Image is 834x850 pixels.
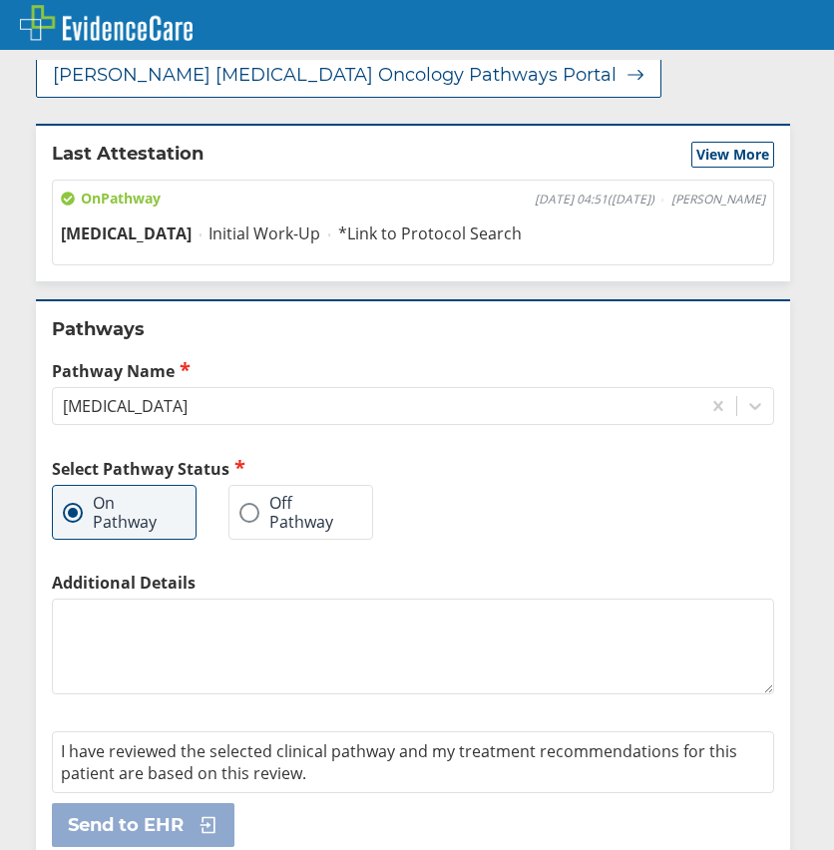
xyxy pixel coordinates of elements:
label: Off Pathway [239,494,342,531]
span: *Link to Protocol Search [338,222,522,244]
span: [MEDICAL_DATA] [61,222,192,244]
span: On Pathway [61,189,161,209]
span: [DATE] 04:51 ( [DATE] ) [535,192,654,208]
button: View More [691,142,774,168]
h2: Pathways [52,317,774,341]
img: EvidenceCare [20,5,193,41]
label: On Pathway [63,494,166,531]
span: [PERSON_NAME] [MEDICAL_DATA] Oncology Pathways Portal [53,63,617,87]
h2: Last Attestation [52,142,204,168]
span: Initial Work-Up [208,222,320,244]
button: [PERSON_NAME] [MEDICAL_DATA] Oncology Pathways Portal [36,52,661,98]
label: Additional Details [52,572,774,594]
div: [MEDICAL_DATA] [63,395,188,417]
span: View More [696,145,769,165]
span: [PERSON_NAME] [671,192,765,208]
h2: Select Pathway Status [52,457,405,480]
label: Pathway Name [52,359,774,382]
span: I have reviewed the selected clinical pathway and my treatment recommendations for this patient a... [61,740,737,784]
button: Send to EHR [52,803,234,847]
span: Send to EHR [68,813,184,837]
